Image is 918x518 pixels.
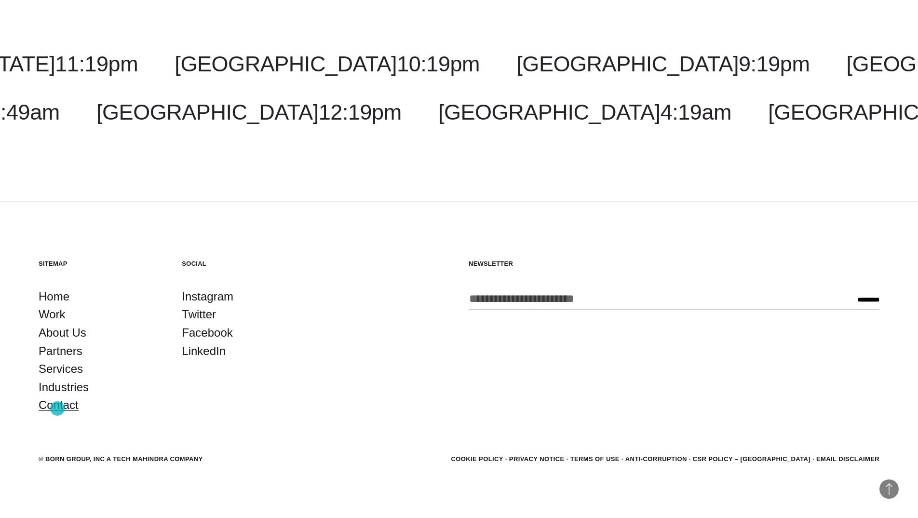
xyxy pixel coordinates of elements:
[469,259,879,268] h5: Newsletter
[39,378,89,396] a: Industries
[739,52,810,76] span: 9:19pm
[182,324,232,342] a: Facebook
[55,52,138,76] span: 11:19pm
[39,287,69,306] a: Home
[516,52,810,76] a: [GEOGRAPHIC_DATA]9:19pm
[661,100,731,124] span: 4:19am
[39,324,86,342] a: About Us
[39,396,79,414] a: Contact
[182,342,226,360] a: LinkedIn
[175,52,480,76] a: [GEOGRAPHIC_DATA]10:19pm
[39,342,82,360] a: Partners
[182,305,216,324] a: Twitter
[39,360,83,378] a: Services
[879,479,899,499] button: Back to Top
[625,455,687,463] a: Anti-Corruption
[39,259,162,268] h5: Sitemap
[451,455,503,463] a: Cookie Policy
[96,100,402,124] a: [GEOGRAPHIC_DATA]12:19pm
[816,455,879,463] a: Email Disclaimer
[693,455,810,463] a: CSR POLICY – [GEOGRAPHIC_DATA]
[182,259,306,268] h5: Social
[182,287,233,306] a: Instagram
[509,455,565,463] a: Privacy Notice
[319,100,402,124] span: 12:19pm
[39,454,203,464] div: © BORN GROUP, INC A Tech Mahindra Company
[397,52,480,76] span: 10:19pm
[438,100,731,124] a: [GEOGRAPHIC_DATA]4:19am
[39,305,66,324] a: Work
[570,455,620,463] a: Terms of Use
